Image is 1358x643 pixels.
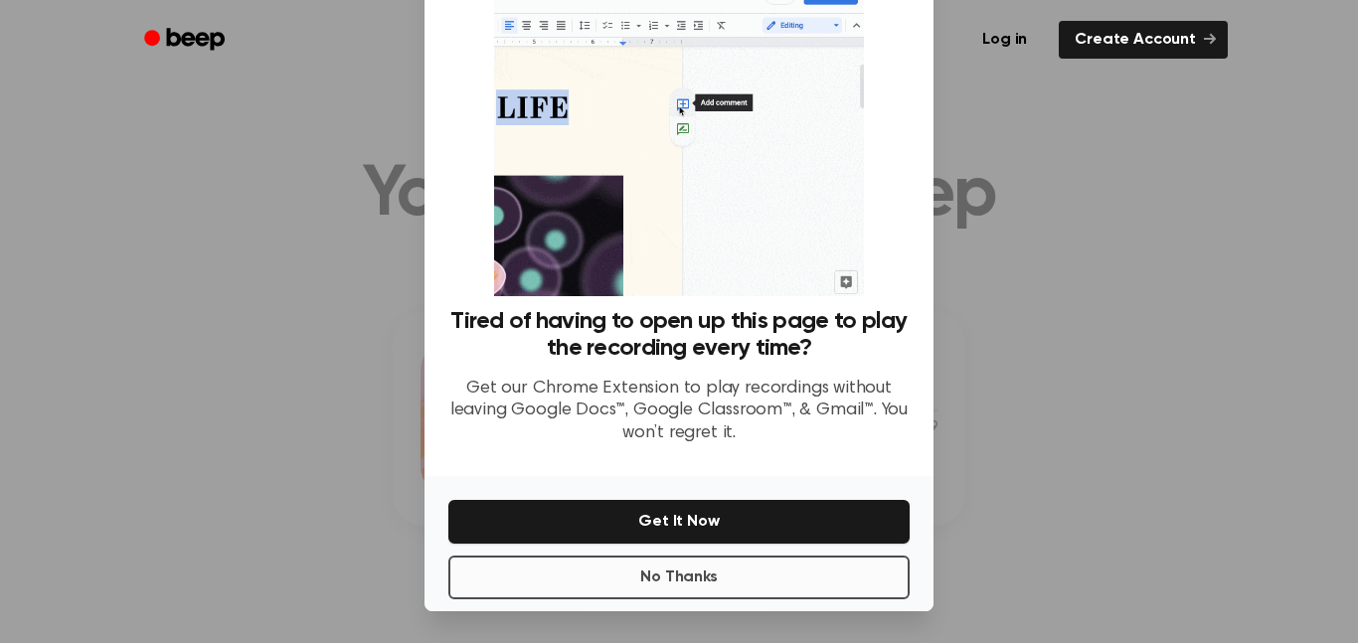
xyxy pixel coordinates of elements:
[448,378,910,445] p: Get our Chrome Extension to play recordings without leaving Google Docs™, Google Classroom™, & Gm...
[1059,21,1228,59] a: Create Account
[448,308,910,362] h3: Tired of having to open up this page to play the recording every time?
[448,556,910,599] button: No Thanks
[962,17,1047,63] a: Log in
[130,21,243,60] a: Beep
[448,500,910,544] button: Get It Now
